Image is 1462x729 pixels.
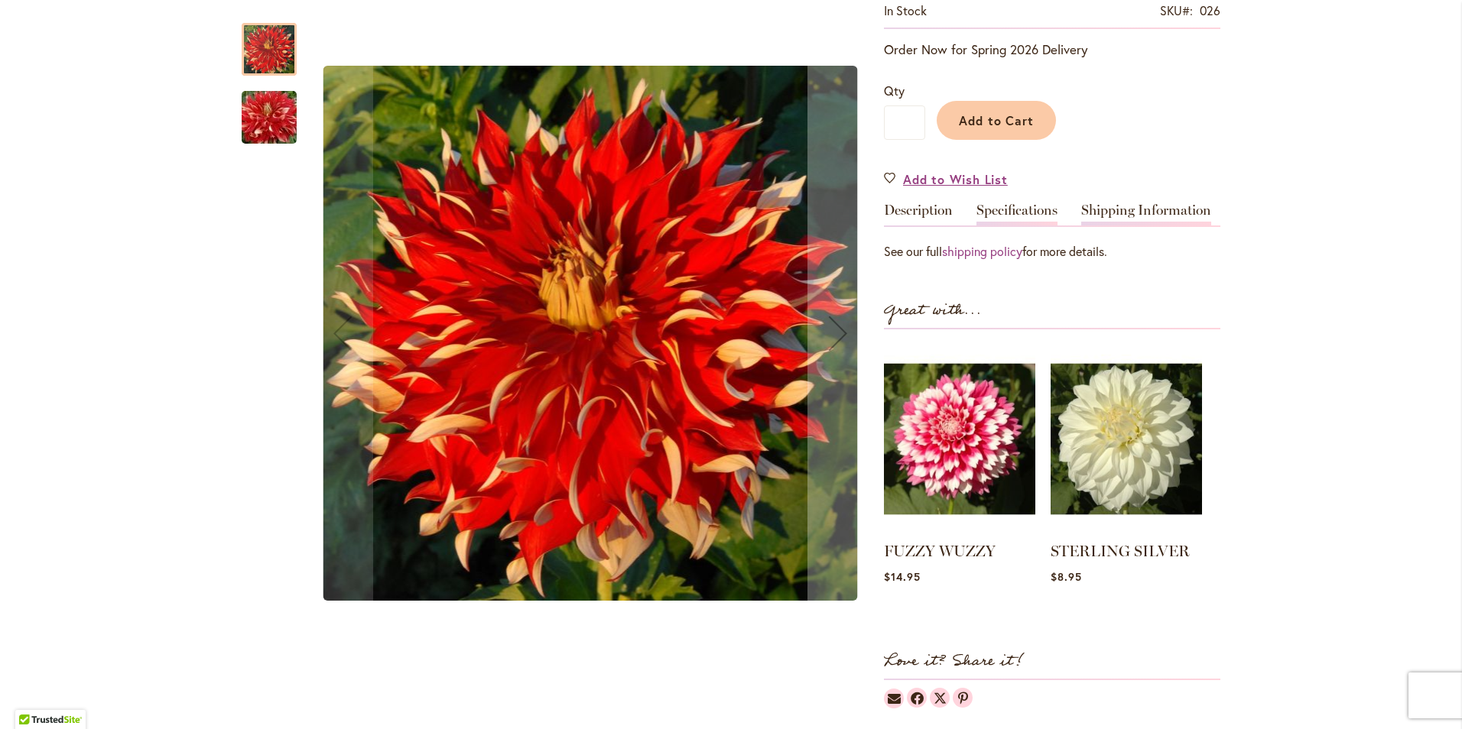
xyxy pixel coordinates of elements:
button: Next [807,8,869,659]
img: FUZZY WUZZY [884,345,1035,534]
div: Nick SrNick Sr [312,8,869,659]
span: $14.95 [884,569,921,584]
a: Add to Wish List [884,170,1008,188]
div: Nick Sr [242,8,312,76]
strong: Love it? Share it! [884,649,1024,674]
strong: SKU [1160,2,1193,18]
img: Nick Sr [214,81,324,154]
span: Qty [884,83,905,99]
a: Dahlias on Twitter [930,688,950,708]
div: Detailed Product Info [884,203,1220,260]
button: Add to Cart [937,101,1056,140]
span: $8.95 [1051,569,1082,584]
a: shipping policy [942,243,1022,259]
div: Nick Sr [242,76,297,144]
a: STERLING SILVER [1051,542,1190,560]
a: Dahlias on Pinterest [953,688,973,708]
a: Specifications [976,203,1058,225]
a: Shipping Information [1081,203,1211,225]
span: Add to Cart [959,112,1035,128]
img: STERLING SILVER [1051,345,1202,534]
iframe: Launch Accessibility Center [11,675,54,718]
strong: Great with... [884,298,982,323]
span: In stock [884,2,927,18]
p: Order Now for Spring 2026 Delivery [884,40,1220,59]
div: Nick Sr [312,8,869,659]
div: Product Images [312,8,939,659]
span: Add to Wish List [903,170,1008,188]
div: Availability [884,2,927,20]
img: Nick Sr [323,66,858,601]
a: Description [884,203,953,225]
a: FUZZY WUZZY [884,542,996,560]
a: Dahlias on Facebook [907,688,927,708]
div: 026 [1200,2,1220,20]
p: See our full for more details. [884,242,1220,260]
